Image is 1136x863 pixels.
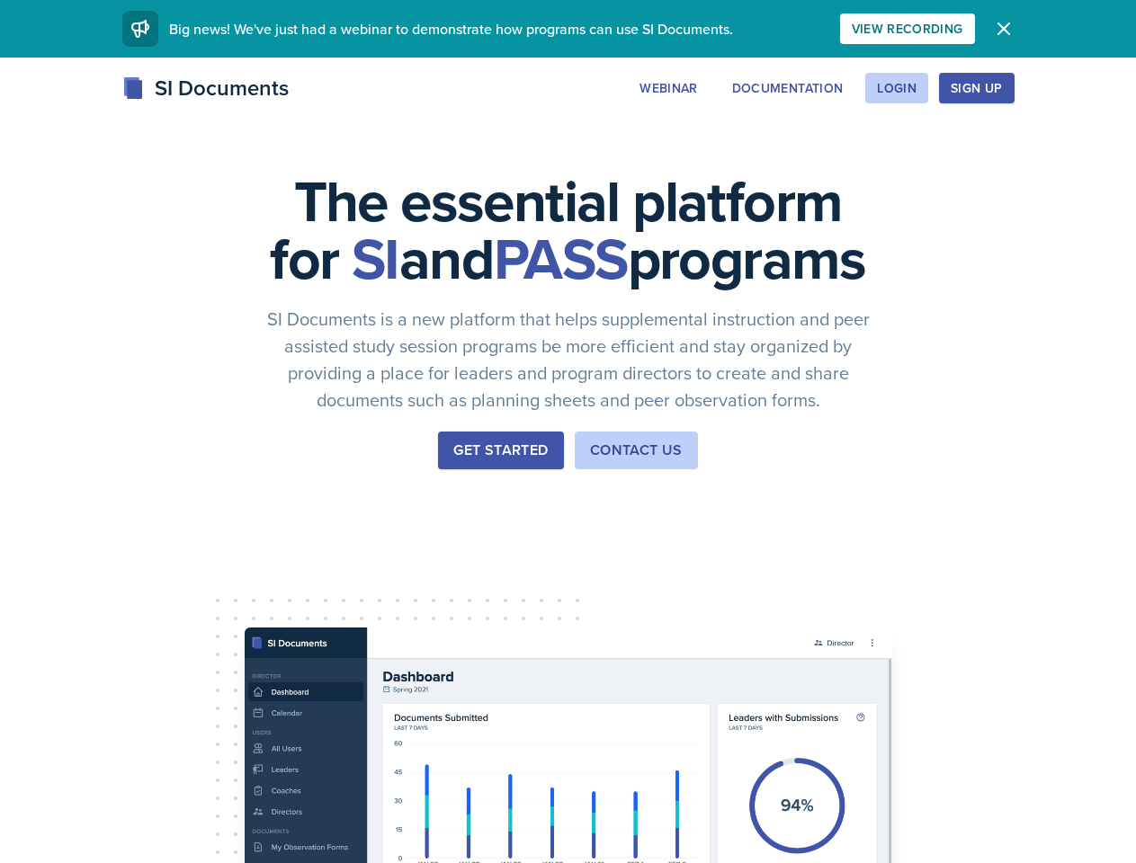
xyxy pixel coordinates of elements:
button: View Recording [840,13,975,44]
button: Sign Up [939,73,1014,103]
div: SI Documents [122,72,289,104]
span: Big news! We've just had a webinar to demonstrate how programs can use SI Documents. [169,19,733,39]
button: Get Started [438,431,563,469]
button: Login [865,73,928,103]
div: Webinar [640,81,697,95]
div: View Recording [852,22,963,36]
div: Get Started [453,440,548,461]
button: Webinar [628,73,709,103]
div: Contact Us [590,440,683,461]
div: Sign Up [951,81,1002,95]
button: Documentation [720,73,855,103]
div: Documentation [732,81,844,95]
button: Contact Us [575,431,698,469]
div: Login [877,81,917,95]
